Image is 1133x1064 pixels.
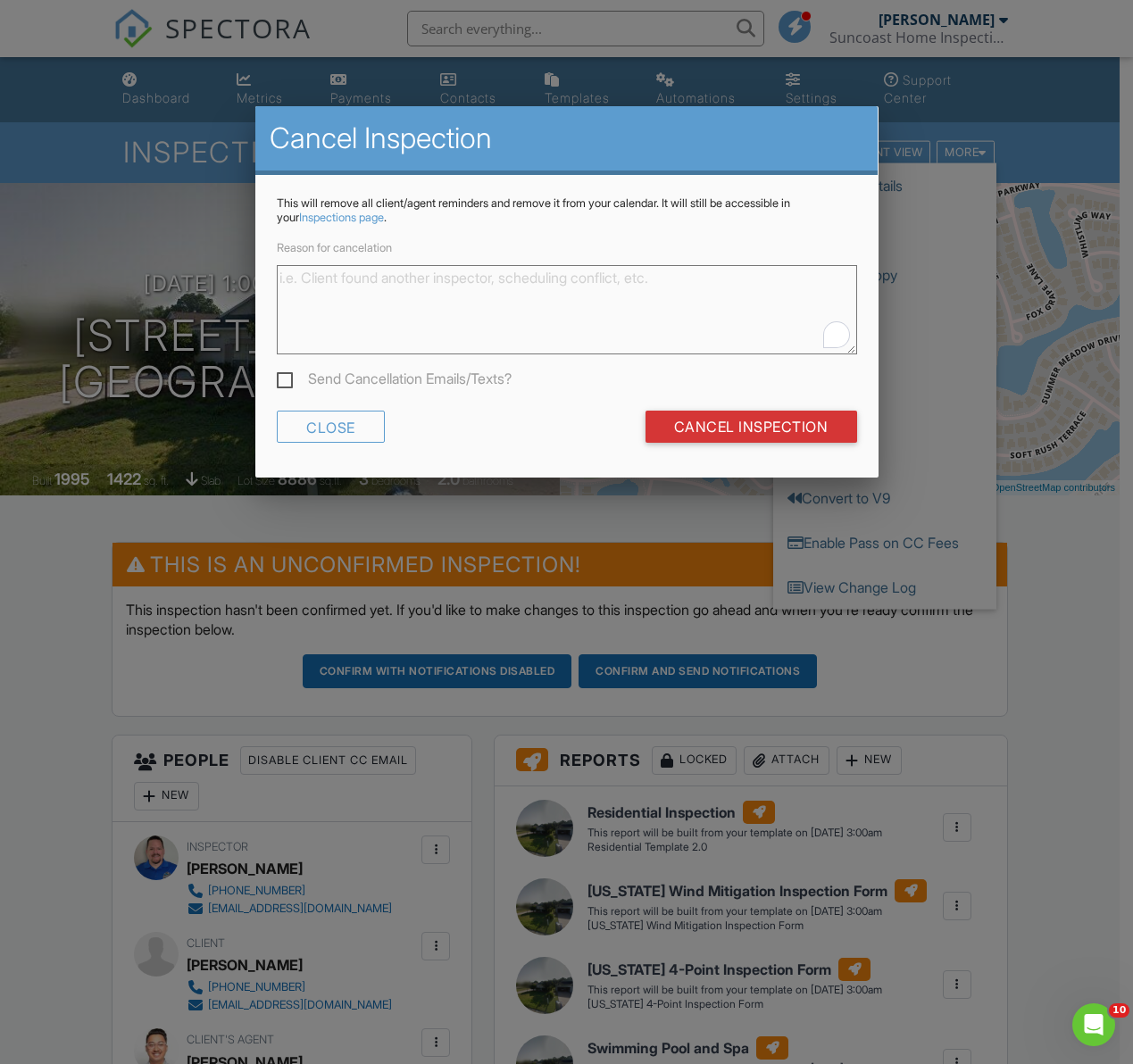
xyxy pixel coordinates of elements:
input: Cancel Inspection [646,411,857,443]
h2: Cancel Inspection [270,121,864,156]
label: Send Cancellation Emails/Texts? [277,370,512,393]
p: This will remove all client/agent reminders and remove it from your calendar. It will still be ac... [277,196,857,225]
a: Inspections page [299,211,384,224]
textarea: To enrich screen reader interactions, please activate Accessibility in Grammarly extension settings [277,265,857,354]
div: Close [277,411,385,443]
span: 10 [1109,1003,1129,1018]
iframe: Intercom live chat [1072,1003,1115,1046]
label: Reason for cancelation [277,241,392,254]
